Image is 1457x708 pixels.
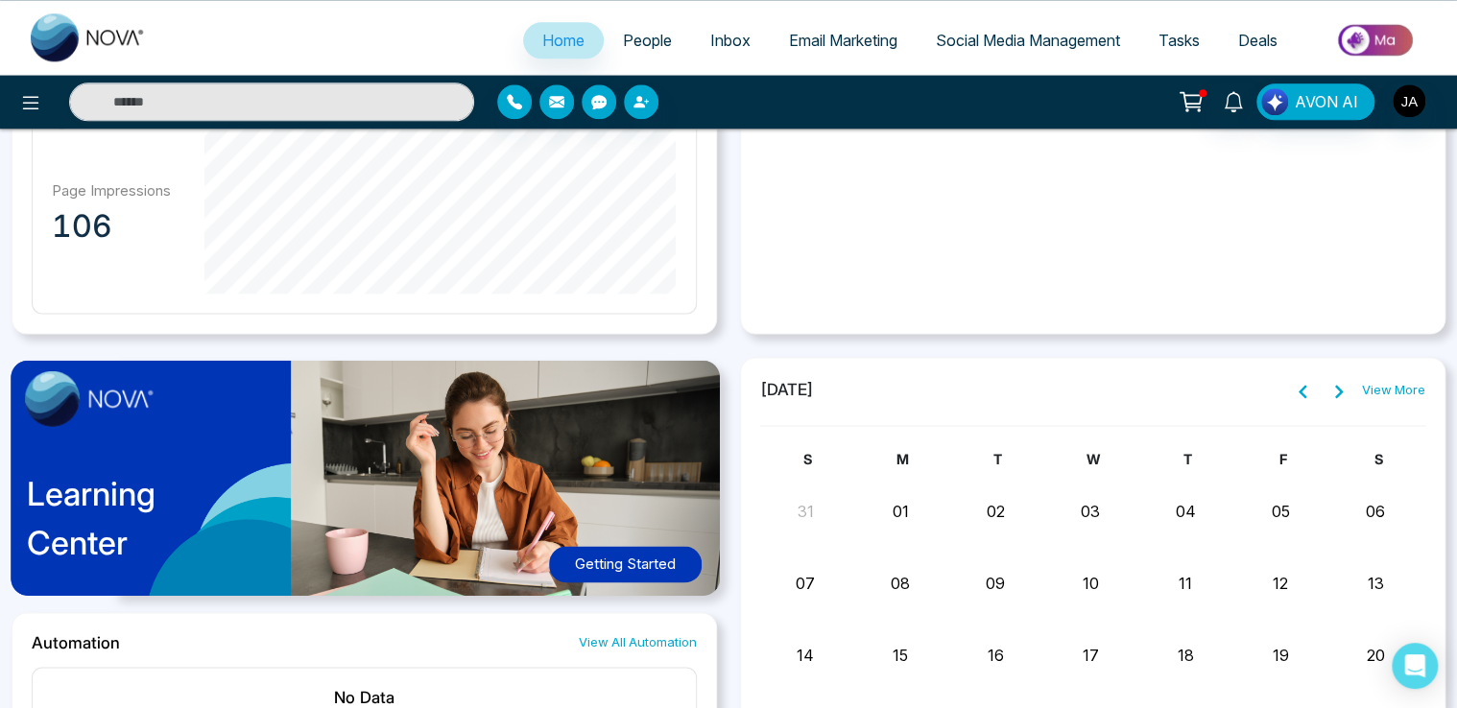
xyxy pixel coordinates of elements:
[27,469,155,567] p: Learning Center
[1081,500,1100,523] button: 03
[1158,31,1200,50] span: Tasks
[579,632,697,650] a: View All Automation
[896,451,909,467] span: M
[1,351,742,619] img: home-learning-center.png
[623,31,672,50] span: People
[691,22,770,59] a: Inbox
[1176,500,1196,523] button: 04
[893,643,908,666] button: 15
[1295,90,1358,113] span: AVON AI
[523,22,604,59] a: Home
[1083,572,1099,595] button: 10
[1393,84,1425,117] img: User Avatar
[1306,18,1445,61] img: Market-place.gif
[710,31,751,50] span: Inbox
[796,572,815,595] button: 07
[917,22,1139,59] a: Social Media Management
[1373,451,1382,467] span: S
[604,22,691,59] a: People
[893,500,909,523] button: 01
[798,500,814,523] button: 31
[1083,643,1099,666] button: 17
[1392,643,1438,689] div: Open Intercom Messenger
[25,371,154,427] img: image
[1183,451,1192,467] span: T
[760,378,814,403] span: [DATE]
[32,632,120,651] h2: Automation
[770,22,917,59] a: Email Marketing
[31,13,146,61] img: Nova CRM Logo
[12,357,717,611] a: LearningCenterGetting Started
[789,31,897,50] span: Email Marketing
[803,451,812,467] span: S
[1261,88,1288,115] img: Lead Flow
[1272,500,1290,523] button: 05
[1362,381,1425,400] a: View More
[52,181,181,200] p: Page Impressions
[936,31,1120,50] span: Social Media Management
[1273,643,1289,666] button: 19
[797,643,814,666] button: 14
[1279,451,1287,467] span: F
[1273,572,1288,595] button: 12
[542,31,585,50] span: Home
[1139,22,1219,59] a: Tasks
[1256,83,1374,120] button: AVON AI
[1219,22,1297,59] a: Deals
[993,451,1002,467] span: T
[988,643,1004,666] button: 16
[1086,451,1099,467] span: W
[52,207,181,246] p: 106
[1368,572,1384,595] button: 13
[986,572,1005,595] button: 09
[52,687,677,706] h2: No Data
[1238,31,1278,50] span: Deals
[1179,572,1192,595] button: 11
[987,500,1005,523] button: 02
[1178,643,1194,666] button: 18
[549,546,702,583] button: Getting Started
[891,572,910,595] button: 08
[1366,500,1385,523] button: 06
[1367,643,1385,666] button: 20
